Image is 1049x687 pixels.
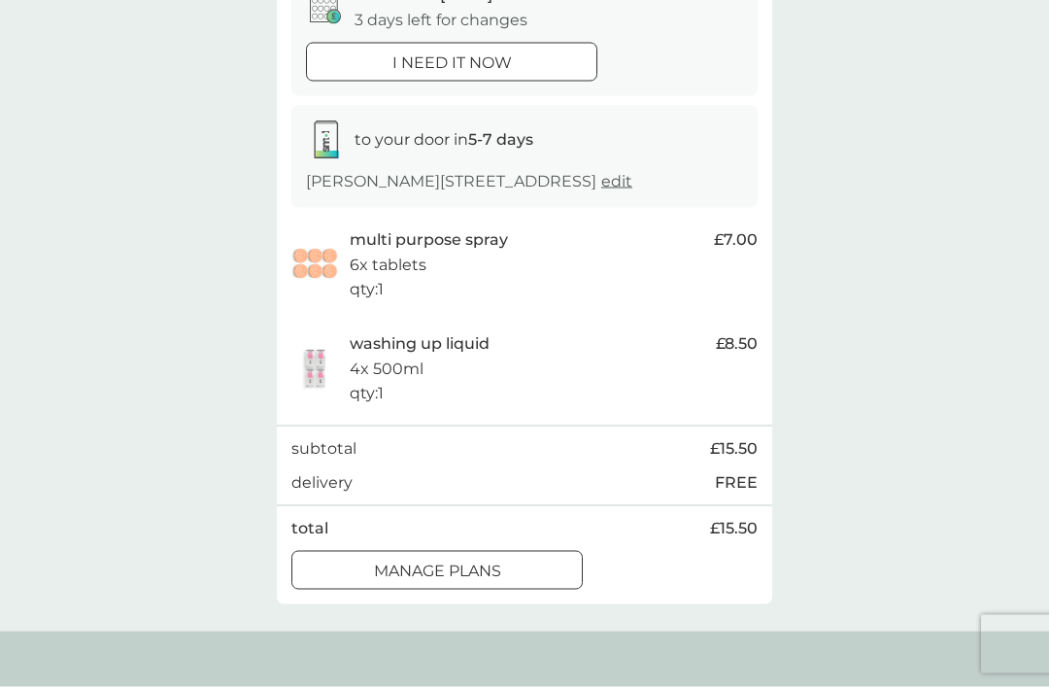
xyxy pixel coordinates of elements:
button: i need it now [306,43,597,82]
p: delivery [291,470,353,496]
p: i need it now [392,51,512,76]
button: manage plans [291,551,583,590]
a: edit [601,172,632,190]
p: FREE [715,470,758,496]
p: 4x 500ml [350,357,423,382]
span: £15.50 [710,436,758,462]
span: £8.50 [716,331,758,357]
p: [PERSON_NAME][STREET_ADDRESS] [306,169,632,194]
p: 3 days left for changes [355,8,527,33]
p: total [291,516,328,541]
span: £15.50 [710,516,758,541]
strong: 5-7 days [468,130,533,149]
p: 6x tablets [350,253,426,278]
p: qty : 1 [350,277,384,302]
p: subtotal [291,436,356,462]
p: multi purpose spray [350,227,508,253]
p: qty : 1 [350,381,384,406]
p: washing up liquid [350,331,490,357]
span: to your door in [355,130,533,149]
span: £7.00 [714,227,758,253]
p: manage plans [374,559,501,584]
